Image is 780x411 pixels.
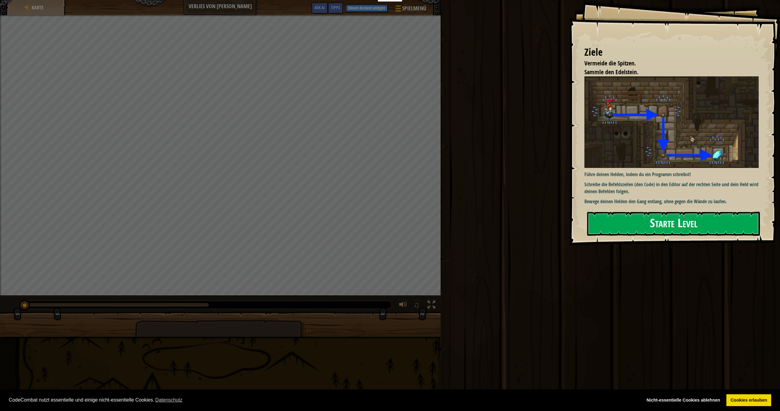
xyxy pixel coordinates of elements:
[30,4,44,11] a: Karte
[584,59,636,67] span: Vermeide die Spitzen.
[587,212,760,236] button: Starte Level
[425,299,438,312] button: Fullscreen umschalten
[32,4,44,11] span: Karte
[9,395,638,405] span: CodeCombat nutzt essentielle und einige nicht-essentielle Cookies.
[584,45,759,59] div: Ziele
[397,299,409,312] button: Lautstärke anpassen
[391,2,430,17] button: Spielmenü
[577,68,757,77] li: Sammle den Edelstein.
[577,59,757,68] li: Vermeide die Spitzen.
[584,171,763,178] p: Führe deinen Helden, indem du ein Programm schreibst!
[154,395,183,405] a: learn more about cookies
[346,5,388,12] button: Neuen Account anlegen
[584,181,763,195] p: Schreibe die Befehlszeilen (den Code) in den Editor auf der rechten Seite und dein Held wird dein...
[642,394,724,406] a: deny cookies
[314,5,325,10] span: Ask AI
[413,300,420,309] span: ♫
[726,394,771,406] a: allow cookies
[584,68,638,76] span: Sammle den Edelstein.
[584,198,763,205] p: Bewege deinen Helden den Gang entlang, ohne gegen die Wände zu laufen.
[584,76,763,168] img: Dungeons of kithgard
[402,5,426,12] span: Spielmenü
[412,299,423,312] button: ♫
[311,2,328,14] button: Ask AI
[331,5,340,10] span: Tipps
